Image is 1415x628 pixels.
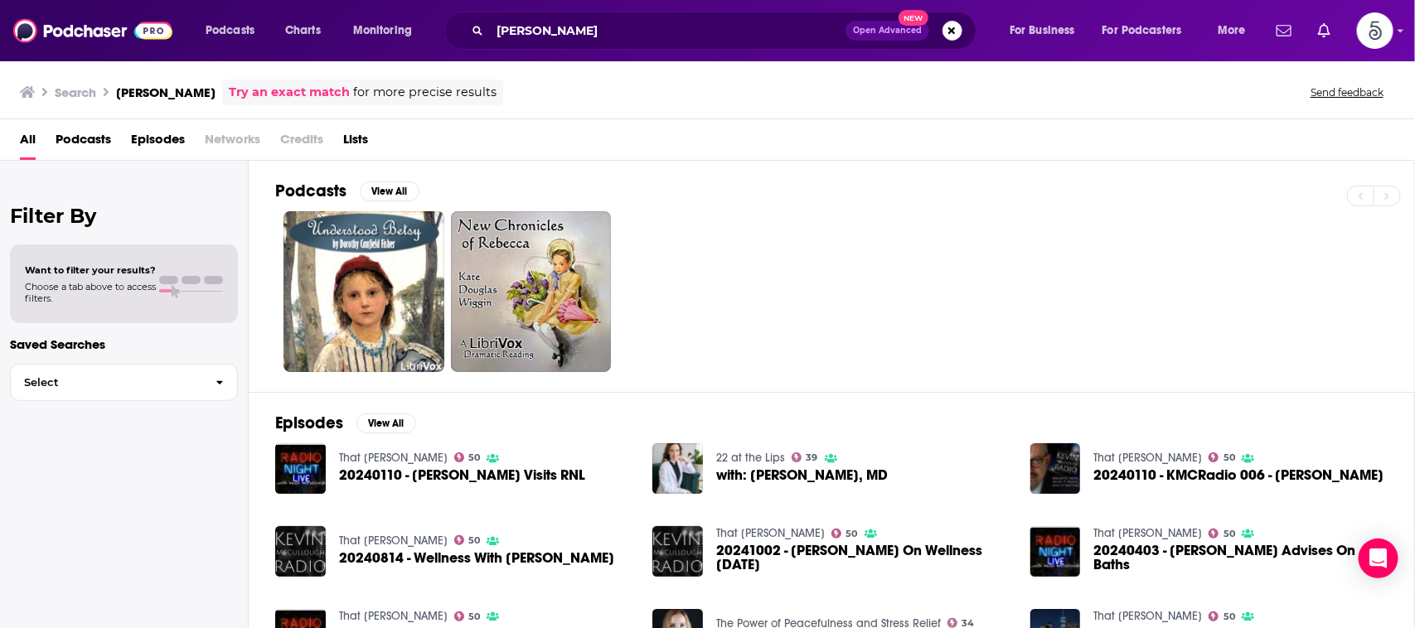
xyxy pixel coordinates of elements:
button: Show profile menu [1357,12,1393,49]
a: with: Laura Purdy, MD [716,468,888,482]
span: 50 [1224,454,1235,461]
h3: Search [55,85,96,100]
img: 20240403 - Dr. Laura Purdy Advises On Baths [1030,526,1081,577]
p: Saved Searches [10,336,238,352]
span: Logged in as Spiral5-G2 [1357,12,1393,49]
a: 50 [1209,529,1235,539]
a: 20240110 - Laura Purdy Visits RNL [339,468,585,482]
span: 34 [962,620,975,627]
span: Networks [205,126,260,160]
h2: Filter By [10,204,238,228]
span: 50 [1224,613,1235,621]
a: 20240814 - Wellness With Dr. Laura Purdy [339,551,614,565]
a: Episodes [131,126,185,160]
a: That KEVIN Show [339,609,448,623]
span: 20241002 - [PERSON_NAME] On Wellness [DATE] [716,543,1010,572]
a: 50 [454,611,481,621]
span: Open Advanced [853,27,922,35]
span: Charts [285,19,321,42]
h2: Podcasts [275,181,346,201]
span: For Podcasters [1102,19,1182,42]
a: 34 [947,618,975,628]
button: open menu [194,17,276,44]
input: Search podcasts, credits, & more... [490,17,846,44]
a: 50 [454,535,481,545]
img: 20240110 - Laura Purdy Visits RNL [275,443,326,494]
span: 50 [468,454,480,461]
a: Try an exact match [229,83,350,102]
img: User Profile [1357,12,1393,49]
button: Send feedback [1306,85,1388,99]
span: 20240814 - Wellness With [PERSON_NAME] [339,551,614,565]
a: PodcastsView All [275,181,419,201]
img: 20241002 - Dr. Laura Purdy On Wellness Wednesday [652,526,703,577]
img: 20240110 - KMCRadio 006 - Dr. Laura Purdy [1030,443,1081,494]
img: with: Laura Purdy, MD [652,443,703,494]
span: 50 [846,530,858,538]
span: More [1218,19,1246,42]
button: open menu [1206,17,1267,44]
button: open menu [1092,17,1206,44]
span: New [899,10,928,26]
span: Monitoring [353,19,412,42]
span: with: [PERSON_NAME], MD [716,468,888,482]
img: 20240814 - Wellness With Dr. Laura Purdy [275,526,326,577]
button: open menu [342,17,434,44]
span: 39 [807,454,818,461]
a: 50 [1209,452,1235,462]
a: 50 [831,529,858,539]
a: Lists [343,126,368,160]
a: Show notifications dropdown [1311,17,1337,45]
a: That KEVIN Show [339,534,448,548]
a: That KEVIN Show [1093,451,1202,465]
a: 22 at the Lips [716,451,785,465]
a: That KEVIN Show [339,451,448,465]
a: 20240110 - KMCRadio 006 - Dr. Laura Purdy [1093,468,1384,482]
a: Show notifications dropdown [1270,17,1298,45]
button: open menu [998,17,1096,44]
a: 39 [792,452,818,462]
a: EpisodesView All [275,413,416,433]
span: Podcasts [206,19,254,42]
a: 50 [454,452,481,462]
span: Credits [280,126,323,160]
span: 20240110 - [PERSON_NAME] Visits RNL [339,468,585,482]
span: 50 [1224,530,1235,538]
span: Select [11,377,202,388]
span: Choose a tab above to access filters. [25,281,156,304]
span: 50 [468,613,480,621]
a: All [20,126,36,160]
button: View All [356,413,416,433]
a: That KEVIN Show [1093,526,1202,540]
span: for more precise results [353,83,497,102]
span: 20240403 - [PERSON_NAME] Advises On Baths [1093,543,1388,572]
a: That KEVIN Show [716,526,825,540]
span: Want to filter your results? [25,264,156,276]
button: Select [10,364,238,401]
a: 20240403 - Dr. Laura Purdy Advises On Baths [1093,543,1388,572]
span: 50 [468,537,480,544]
h3: [PERSON_NAME] [116,85,216,100]
h2: Episodes [275,413,343,433]
span: 20240110 - KMCRadio 006 - [PERSON_NAME] [1093,468,1384,482]
button: Open AdvancedNew [846,21,929,41]
a: 20241002 - Dr. Laura Purdy On Wellness Wednesday [716,543,1010,572]
div: Search podcasts, credits, & more... [460,12,992,50]
a: That KEVIN Show [1093,609,1202,623]
button: View All [360,181,419,201]
a: Podcasts [56,126,111,160]
a: Charts [274,17,331,44]
img: Podchaser - Follow, Share and Rate Podcasts [13,15,172,46]
span: For Business [1010,19,1075,42]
